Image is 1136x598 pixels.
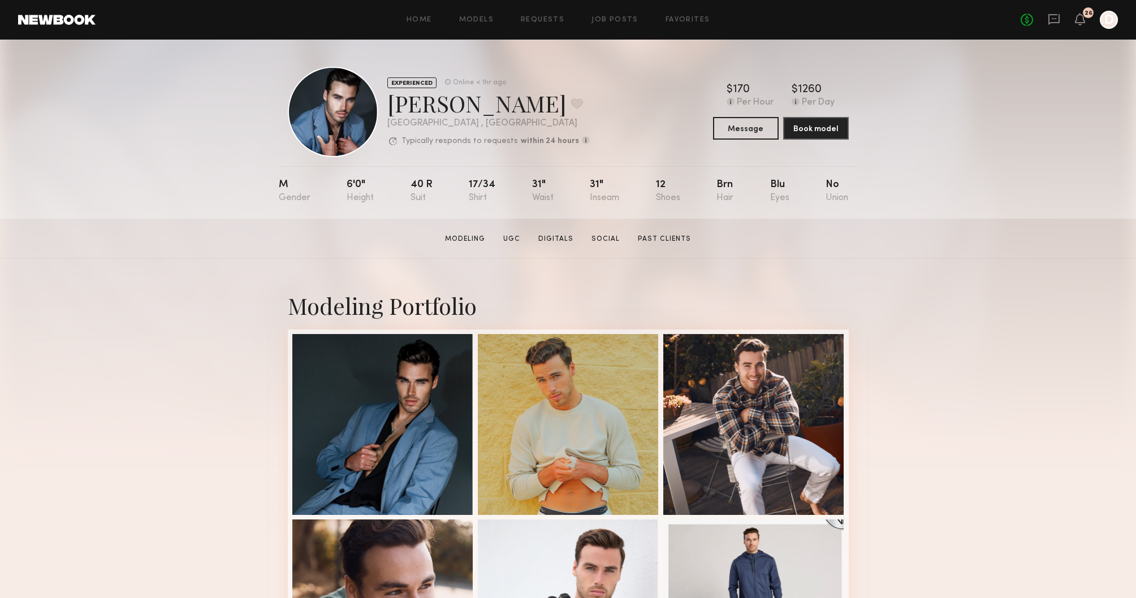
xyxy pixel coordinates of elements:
[534,234,578,244] a: Digitals
[387,88,590,118] div: [PERSON_NAME]
[521,137,579,145] b: within 24 hours
[590,180,619,203] div: 31"
[532,180,554,203] div: 31"
[469,180,495,203] div: 17/34
[407,16,432,24] a: Home
[347,180,374,203] div: 6'0"
[770,180,789,203] div: Blu
[521,16,564,24] a: Requests
[633,234,696,244] a: Past Clients
[826,180,848,203] div: No
[656,180,680,203] div: 12
[459,16,494,24] a: Models
[440,234,490,244] a: Modeling
[792,84,798,96] div: $
[716,180,733,203] div: Brn
[499,234,525,244] a: UGC
[783,117,849,140] button: Book model
[802,98,835,108] div: Per Day
[401,137,518,145] p: Typically responds to requests
[798,84,822,96] div: 1260
[713,117,779,140] button: Message
[666,16,710,24] a: Favorites
[453,79,506,86] div: Online < 1hr ago
[279,180,310,203] div: M
[1085,10,1092,16] div: 26
[591,16,638,24] a: Job Posts
[288,291,849,320] div: Modeling Portfolio
[1100,11,1118,29] a: D
[587,234,624,244] a: Social
[387,77,437,88] div: EXPERIENCED
[387,119,590,128] div: [GEOGRAPHIC_DATA] , [GEOGRAPHIC_DATA]
[411,180,433,203] div: 40 r
[737,98,774,108] div: Per Hour
[727,84,733,96] div: $
[733,84,750,96] div: 170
